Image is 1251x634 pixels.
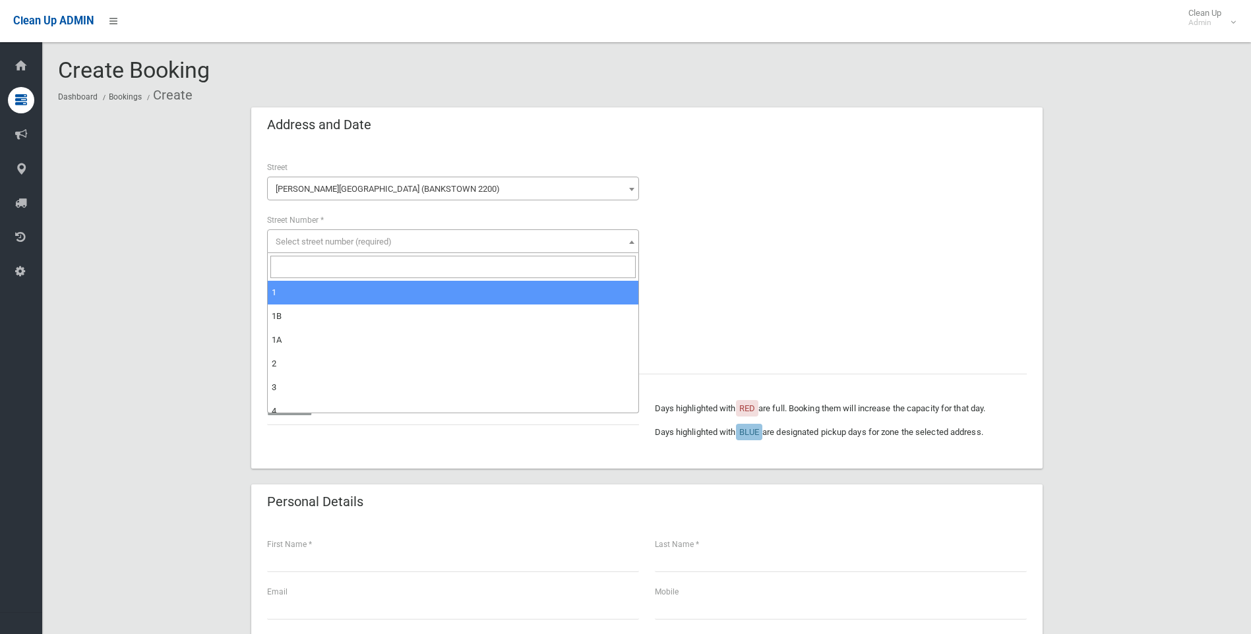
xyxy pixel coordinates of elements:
[272,359,276,368] span: 2
[1188,18,1221,28] small: Admin
[276,237,392,246] span: Select street number (required)
[270,180,636,198] span: Claribel Street (BANKSTOWN 2200)
[251,112,387,138] header: Address and Date
[1182,8,1235,28] span: Clean Up
[655,424,1027,440] p: Days highlighted with are designated pickup days for zone the selected address.
[267,177,639,200] span: Claribel Street (BANKSTOWN 2200)
[272,287,276,297] span: 1
[109,92,142,101] a: Bookings
[251,489,379,515] header: Personal Details
[272,335,282,345] span: 1A
[272,382,276,392] span: 3
[58,57,210,83] span: Create Booking
[58,92,98,101] a: Dashboard
[272,406,276,416] span: 4
[655,401,1027,417] p: Days highlighted with are full. Booking them will increase the capacity for that day.
[739,403,755,413] span: RED
[272,311,282,321] span: 1B
[739,427,759,437] span: BLUE
[144,83,193,107] li: Create
[13,14,94,27] span: Clean Up ADMIN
